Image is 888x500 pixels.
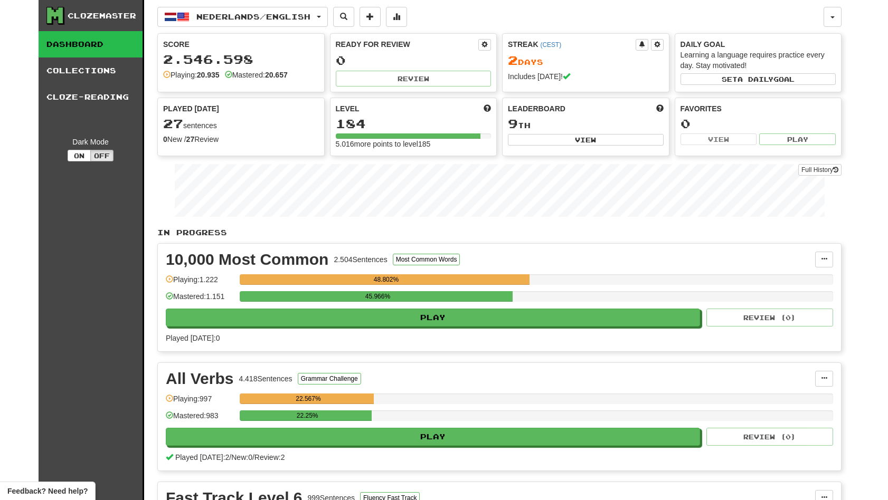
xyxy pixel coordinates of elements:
[706,309,833,326] button: Review (0)
[186,135,195,143] strong: 27
[540,41,561,49] a: (CEST)
[68,11,136,21] div: Clozemaster
[508,39,636,50] div: Streak
[393,254,460,265] button: Most Common Words
[334,254,387,265] div: 2.504 Sentences
[157,7,328,27] button: Nederlands/English
[163,103,219,114] span: Played [DATE]
[508,134,664,146] button: View
[229,453,231,461] span: /
[798,164,842,176] a: Full History
[166,371,233,387] div: All Verbs
[336,39,479,50] div: Ready for Review
[252,453,254,461] span: /
[333,7,354,27] button: Search sentences
[360,7,381,27] button: Add sentence to collection
[163,70,220,80] div: Playing:
[39,31,143,57] a: Dashboard
[243,274,529,285] div: 48.802%
[90,150,114,161] button: Off
[508,117,664,131] div: th
[508,103,565,114] span: Leaderboard
[508,53,518,68] span: 2
[681,73,836,85] button: Seta dailygoal
[738,75,773,83] span: a daily
[681,50,836,71] div: Learning a language requires practice every day. Stay motivated!
[681,133,757,145] button: View
[239,373,292,384] div: 4.418 Sentences
[166,428,700,446] button: Play
[163,134,319,145] div: New / Review
[386,7,407,27] button: More stats
[243,410,372,421] div: 22.25%
[656,103,664,114] span: This week in points, UTC
[166,309,700,326] button: Play
[175,453,229,461] span: Played [DATE]: 2
[681,103,836,114] div: Favorites
[68,150,91,161] button: On
[254,453,285,461] span: Review: 2
[681,117,836,130] div: 0
[225,70,288,80] div: Mastered:
[166,393,234,411] div: Playing: 997
[39,84,143,110] a: Cloze-Reading
[163,116,183,131] span: 27
[508,71,664,82] div: Includes [DATE]!
[46,137,135,147] div: Dark Mode
[265,71,288,79] strong: 20.657
[166,291,234,309] div: Mastered: 1.151
[163,117,319,131] div: sentences
[163,135,167,143] strong: 0
[7,486,88,496] span: Open feedback widget
[39,57,143,84] a: Collections
[336,54,492,67] div: 0
[243,393,373,404] div: 22.567%
[231,453,252,461] span: New: 0
[166,410,234,428] div: Mastered: 983
[197,71,220,79] strong: 20.935
[508,54,664,68] div: Day s
[166,274,234,292] div: Playing: 1.222
[706,428,833,446] button: Review (0)
[508,116,518,131] span: 9
[336,139,492,149] div: 5.016 more points to level 185
[336,117,492,130] div: 184
[336,71,492,86] button: Review
[243,291,512,302] div: 45.966%
[759,133,836,145] button: Play
[166,334,220,342] span: Played [DATE]: 0
[163,39,319,50] div: Score
[298,373,361,384] button: Grammar Challenge
[484,103,491,114] span: Score more points to level up
[166,252,328,267] div: 10,000 Most Common
[196,12,310,21] span: Nederlands / English
[681,39,836,50] div: Daily Goal
[336,103,360,114] span: Level
[163,53,319,66] div: 2.546.598
[157,227,842,238] p: In Progress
